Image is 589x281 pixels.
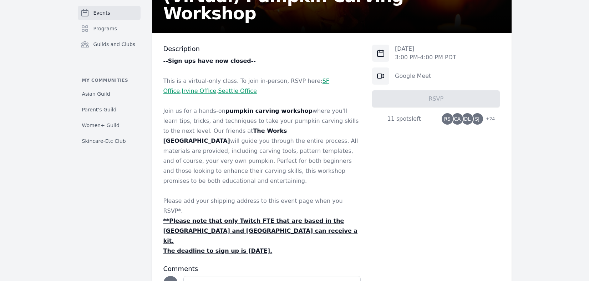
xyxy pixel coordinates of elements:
span: DL [464,116,471,121]
p: [DATE] [395,45,456,53]
span: Women+ Guild [82,122,120,129]
span: CA [454,116,461,121]
p: Please add your shipping address to this event page when you RSVP*. [163,196,361,216]
u: The deadline to sign up is [DATE]. [163,247,273,254]
span: Asian Guild [82,90,110,97]
span: + 24 [482,115,495,125]
a: Asian Guild [78,87,141,100]
a: Skincare-Etc Club [78,135,141,147]
button: RSVP [372,90,500,107]
h3: Description [163,45,361,53]
span: SJ [475,116,479,121]
a: Irvine Office [182,87,216,94]
a: Women+ Guild [78,119,141,132]
span: Events [93,9,110,16]
nav: Sidebar [78,6,141,147]
div: 11 spots left [372,115,436,123]
a: Google Meet [395,72,431,79]
u: **Please note that only Twitch FTE that are based in the [GEOGRAPHIC_DATA] and [GEOGRAPHIC_DATA] ... [163,217,358,244]
p: My communities [78,77,141,83]
span: Skincare-Etc Club [82,137,126,145]
a: Programs [78,21,141,36]
p: 3:00 PM - 4:00 PM PDT [395,53,456,62]
p: This is a virtual-only class. To join in-person, RSVP here: , , [163,76,361,96]
span: Parent's Guild [82,106,117,113]
strong: pumpkin carving workshop [225,107,313,114]
a: Parent's Guild [78,103,141,116]
span: Programs [93,25,117,32]
a: Seattle Office [218,87,257,94]
a: Events [78,6,141,20]
span: RS [444,116,451,121]
p: Join us for a hands-on where you'll learn tips, tricks, and techniques to take your pumpkin carvi... [163,106,361,186]
a: Guilds and Clubs [78,37,141,51]
strong: --Sign ups have now closed-- [163,57,256,64]
h3: Comments [163,265,361,273]
span: Guilds and Clubs [93,41,136,48]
